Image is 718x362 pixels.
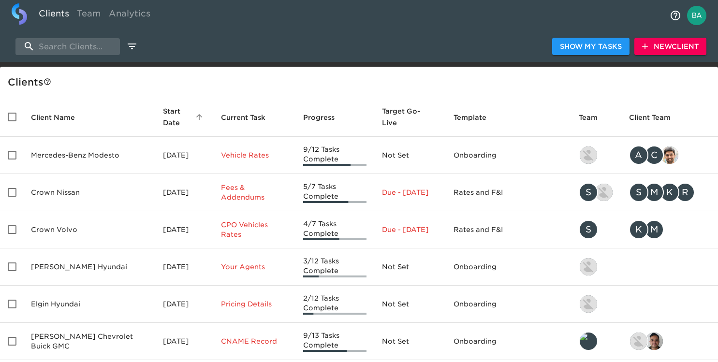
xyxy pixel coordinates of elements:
div: savannah@roadster.com, austin@roadster.com [579,183,614,202]
td: [DATE] [155,174,213,211]
div: Client s [8,74,714,90]
span: New Client [642,41,699,53]
div: K [660,183,679,202]
a: Team [73,3,105,27]
img: nikko.foster@roadster.com [630,333,647,350]
span: Progress [303,112,347,123]
td: 3/12 Tasks Complete [295,248,375,286]
svg: This is a list of all of your clients and clients shared with you [44,78,51,86]
span: Target Go-Live [382,105,438,129]
p: Your Agents [221,262,287,272]
img: Profile [687,6,706,25]
td: Not Set [374,286,445,323]
td: Onboarding [446,323,571,360]
button: notifications [664,4,687,27]
img: sai@simplemnt.com [645,333,663,350]
span: Template [454,112,499,123]
img: logo [12,3,27,25]
img: austin@roadster.com [595,184,613,201]
td: 2/12 Tasks Complete [295,286,375,323]
span: Team [579,112,610,123]
td: [DATE] [155,248,213,286]
img: kevin.lo@roadster.com [580,146,597,164]
div: angelique.nurse@roadster.com, clayton.mandel@roadster.com, sandeep@simplemnt.com [629,145,710,165]
div: S [579,220,598,239]
td: Crown Volvo [23,211,155,248]
span: Client Name [31,112,88,123]
td: Mercedes-Benz Modesto [23,137,155,174]
div: kevin.lo@roadster.com [579,294,614,314]
div: kwilson@crowncars.com, mcooley@crowncars.com [629,220,710,239]
td: Not Set [374,323,445,360]
div: R [675,183,695,202]
p: CNAME Record [221,336,287,346]
td: Rates and F&I [446,211,571,248]
td: Onboarding [446,248,571,286]
td: Crown Nissan [23,174,155,211]
td: Not Set [374,248,445,286]
td: [DATE] [155,211,213,248]
button: NewClient [634,38,706,56]
span: Start Date [163,105,205,129]
img: kevin.lo@roadster.com [580,258,597,275]
div: leland@roadster.com [579,332,614,351]
a: Clients [35,3,73,27]
p: Fees & Addendums [221,183,287,202]
td: Not Set [374,137,445,174]
td: [DATE] [155,137,213,174]
span: Client Team [629,112,683,123]
td: [DATE] [155,286,213,323]
p: CPO Vehicles Rates [221,220,287,239]
div: S [579,183,598,202]
div: kevin.lo@roadster.com [579,257,614,276]
td: [PERSON_NAME] Hyundai [23,248,155,286]
div: S [629,183,648,202]
td: 9/12 Tasks Complete [295,137,375,174]
p: Vehicle Rates [221,150,287,160]
div: M [645,183,664,202]
img: sandeep@simplemnt.com [661,146,678,164]
p: Pricing Details [221,299,287,309]
img: leland@roadster.com [580,333,597,350]
span: Current Task [221,112,278,123]
p: Due - [DATE] [382,225,438,234]
img: kevin.lo@roadster.com [580,295,597,313]
div: nikko.foster@roadster.com, sai@simplemnt.com [629,332,710,351]
button: edit [124,38,140,55]
div: M [645,220,664,239]
input: search [15,38,120,55]
div: A [629,145,648,165]
div: C [645,145,664,165]
td: 4/7 Tasks Complete [295,211,375,248]
div: sparent@crowncars.com, mcooley@crowncars.com, kwilson@crowncars.com, rrobins@crowncars.com [629,183,710,202]
td: 5/7 Tasks Complete [295,174,375,211]
a: Analytics [105,3,154,27]
div: kevin.lo@roadster.com [579,145,614,165]
span: Calculated based on the start date and the duration of all Tasks contained in this Hub. [382,105,425,129]
td: [DATE] [155,323,213,360]
p: Due - [DATE] [382,188,438,197]
div: K [629,220,648,239]
span: This is the next Task in this Hub that should be completed [221,112,265,123]
button: Show My Tasks [552,38,630,56]
td: Rates and F&I [446,174,571,211]
td: Onboarding [446,286,571,323]
div: savannah@roadster.com [579,220,614,239]
td: [PERSON_NAME] Chevrolet Buick GMC [23,323,155,360]
td: 9/13 Tasks Complete [295,323,375,360]
td: Elgin Hyundai [23,286,155,323]
td: Onboarding [446,137,571,174]
span: Show My Tasks [560,41,622,53]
